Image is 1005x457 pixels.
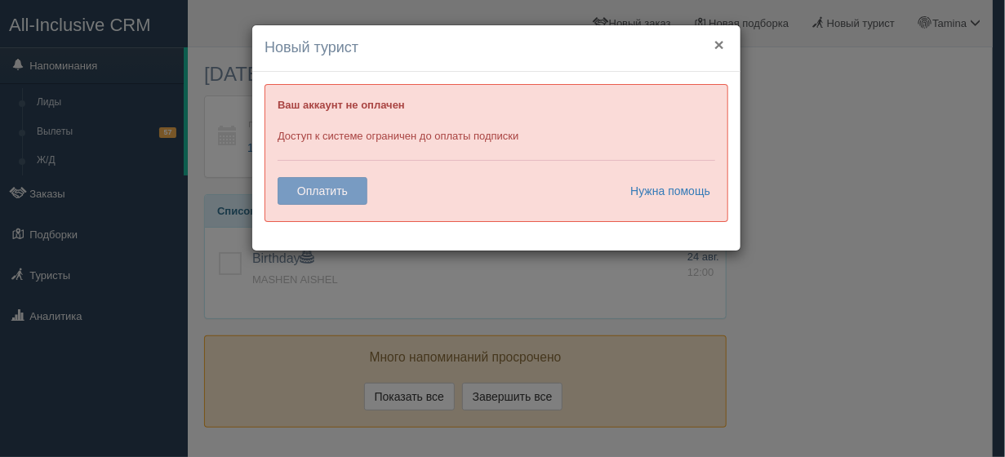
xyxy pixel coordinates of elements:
div: Доступ к системе ограничен до оплаты подписки [265,84,728,222]
button: Оплатить [278,177,367,205]
button: × [714,36,724,53]
a: Нужна помощь [620,177,711,205]
h4: Новый турист [265,38,728,59]
b: Ваш аккаунт не оплачен [278,99,405,111]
